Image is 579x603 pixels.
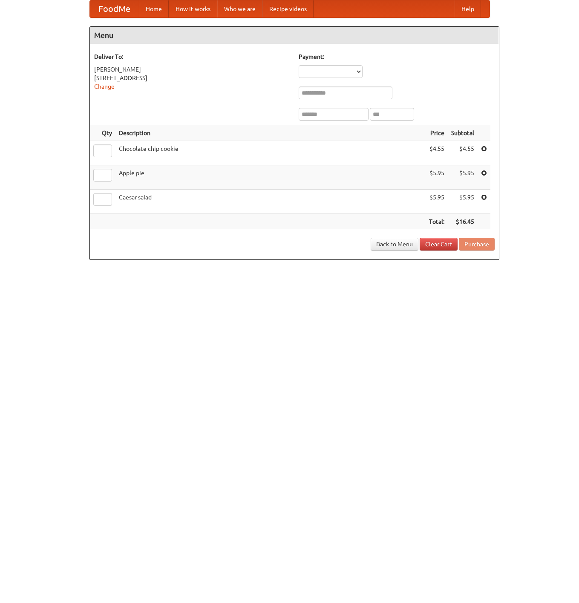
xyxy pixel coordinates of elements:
[448,190,478,214] td: $5.95
[299,52,495,61] h5: Payment:
[94,65,290,74] div: [PERSON_NAME]
[371,238,418,251] a: Back to Menu
[426,190,448,214] td: $5.95
[94,83,115,90] a: Change
[94,52,290,61] h5: Deliver To:
[139,0,169,17] a: Home
[448,214,478,230] th: $16.45
[217,0,262,17] a: Who we are
[115,190,426,214] td: Caesar salad
[94,74,290,82] div: [STREET_ADDRESS]
[115,165,426,190] td: Apple pie
[426,141,448,165] td: $4.55
[459,238,495,251] button: Purchase
[262,0,314,17] a: Recipe videos
[90,27,499,44] h4: Menu
[169,0,217,17] a: How it works
[420,238,458,251] a: Clear Cart
[448,141,478,165] td: $4.55
[448,165,478,190] td: $5.95
[90,0,139,17] a: FoodMe
[115,125,426,141] th: Description
[115,141,426,165] td: Chocolate chip cookie
[426,214,448,230] th: Total:
[426,125,448,141] th: Price
[426,165,448,190] td: $5.95
[448,125,478,141] th: Subtotal
[90,125,115,141] th: Qty
[455,0,481,17] a: Help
